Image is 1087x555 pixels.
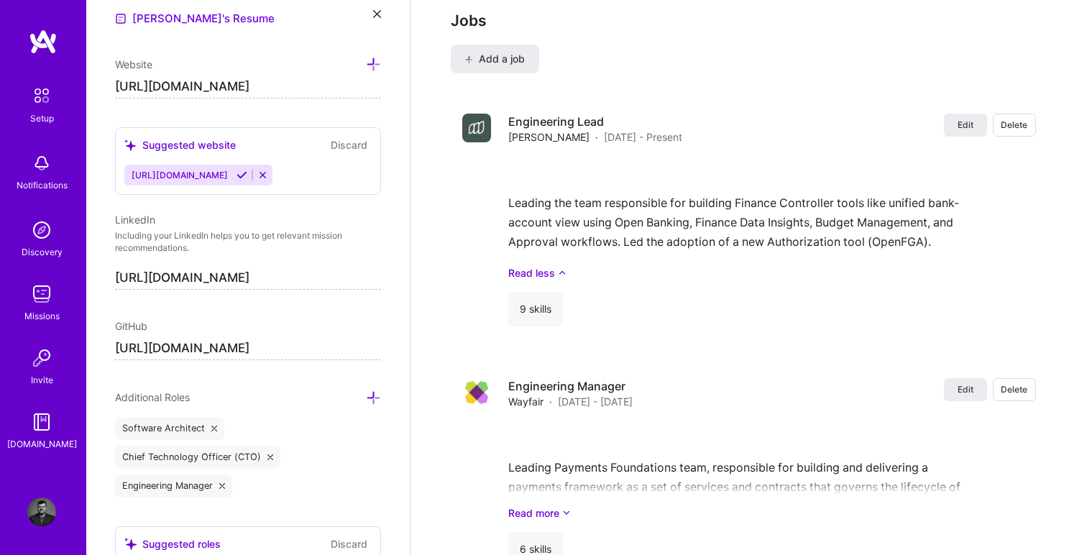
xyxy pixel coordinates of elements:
h4: Engineering Lead [508,114,682,129]
i: icon PlusBlack [465,55,473,63]
button: Discard [326,536,372,552]
div: Missions [24,308,60,324]
div: Notifications [17,178,68,193]
div: Discovery [22,244,63,260]
div: Engineering Manager [115,474,232,497]
span: [DATE] - Present [604,129,682,145]
div: Suggested website [124,137,236,152]
div: [DOMAIN_NAME] [7,436,77,451]
span: Edit [958,119,973,131]
img: setup [27,81,57,111]
span: Add a job [465,52,525,66]
i: icon SuggestedTeams [124,538,137,550]
input: http://... [115,75,381,98]
i: icon Close [373,10,381,18]
span: Website [115,58,152,70]
span: Delete [1001,383,1027,395]
span: Edit [958,383,973,395]
img: guide book [27,408,56,436]
i: icon ArrowDownSecondaryDark [562,505,571,520]
h3: Jobs [451,12,1047,29]
button: Add a job [451,45,539,73]
button: Edit [944,114,987,137]
a: [PERSON_NAME]'s Resume [115,10,275,27]
img: Invite [27,344,56,372]
button: Edit [944,378,987,401]
img: teamwork [27,280,56,308]
div: Chief Technology Officer (CTO) [115,446,280,469]
img: bell [27,149,56,178]
a: Read less [508,265,1036,280]
a: User Avatar [24,497,60,526]
img: Company logo [462,114,491,142]
div: Software Architect [115,417,224,440]
span: Additional Roles [115,391,190,403]
i: icon Close [219,483,225,489]
span: LinkedIn [115,214,155,226]
div: Setup [30,111,54,126]
i: icon SuggestedTeams [124,139,137,152]
p: Including your LinkedIn helps you to get relevant mission recommendations. [115,230,381,254]
i: Accept [237,170,247,180]
span: · [549,394,552,409]
i: Reject [257,170,268,180]
span: Delete [1001,119,1027,131]
img: discovery [27,216,56,244]
span: · [595,129,598,145]
span: [DATE] - [DATE] [558,394,633,409]
img: logo [29,29,58,55]
a: Read more [508,505,1036,520]
span: GitHub [115,320,147,332]
button: Delete [993,378,1036,401]
button: Discard [326,137,372,153]
div: 9 skills [508,292,563,326]
i: icon ArrowUpSecondaryDark [558,265,567,280]
img: User Avatar [27,497,56,526]
span: [PERSON_NAME] [508,129,590,145]
img: Company logo [462,378,491,407]
span: [URL][DOMAIN_NAME] [132,170,228,180]
button: Delete [993,114,1036,137]
div: Invite [31,372,53,387]
span: Wayfair [508,394,543,409]
h4: Engineering Manager [508,378,633,394]
i: icon Close [267,454,273,460]
i: icon Close [211,426,217,431]
img: Resume [115,13,127,24]
div: Suggested roles [124,536,221,551]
